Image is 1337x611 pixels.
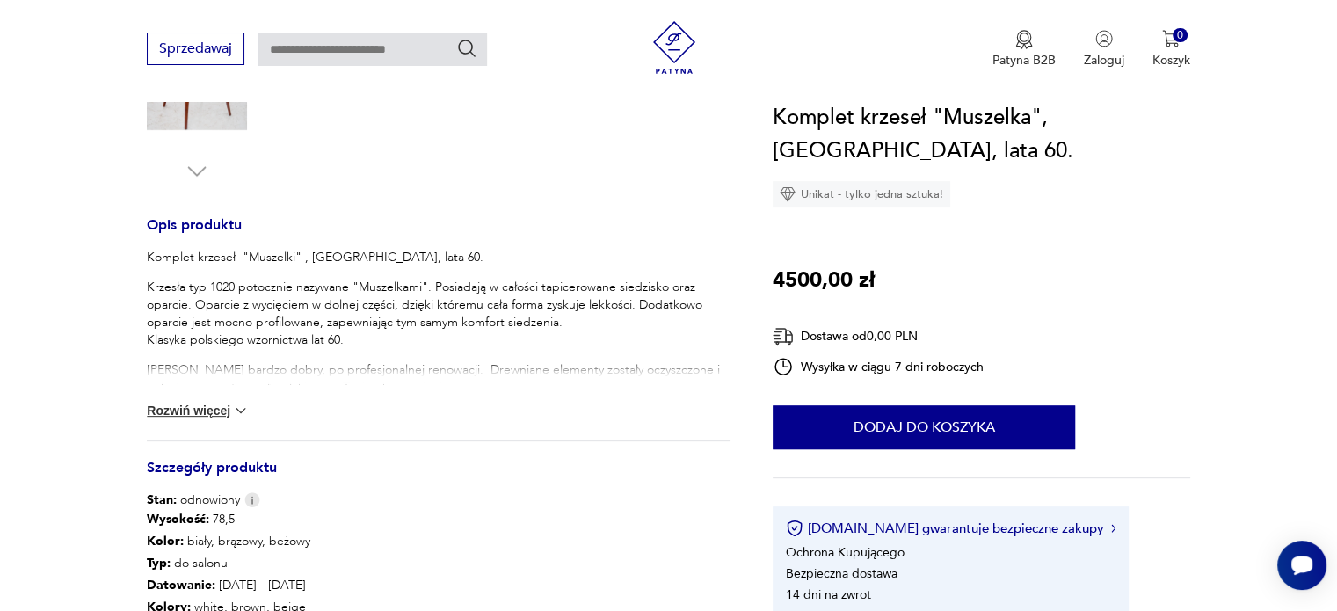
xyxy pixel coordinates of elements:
b: Wysokość : [147,511,209,527]
p: Koszyk [1152,52,1190,69]
img: Ikona diamentu [780,186,796,202]
p: biały, brązowy, beżowy [147,531,444,553]
p: Krzesła typ 1020 potocznie nazywane "Muszelkami". Posiadają w całości tapicerowane siedzisko oraz... [147,279,730,349]
img: chevron down [232,402,250,419]
button: 0Koszyk [1152,30,1190,69]
img: Ikona certyfikatu [786,520,803,537]
button: Dodaj do koszyka [773,405,1075,449]
iframe: Smartsupp widget button [1277,541,1326,590]
h3: Opis produktu [147,220,730,249]
b: Datowanie : [147,577,215,593]
li: 14 dni na zwrot [786,586,871,603]
p: [PERSON_NAME] bardzo dobry, po profesjonalnej renowacji. Drewniane elementy zostały oczyszczone i... [147,361,730,396]
button: Zaloguj [1084,30,1124,69]
div: Dostawa od 0,00 PLN [773,325,984,347]
h1: Komplet krzeseł "Muszelka", [GEOGRAPHIC_DATA], lata 60. [773,101,1190,168]
button: Sprzedawaj [147,33,244,65]
img: Ikona medalu [1015,30,1033,49]
b: Stan: [147,491,177,508]
a: Sprzedawaj [147,44,244,56]
p: Patyna B2B [992,52,1056,69]
b: Kolor: [147,533,184,549]
span: odnowiony [147,491,240,509]
div: 0 [1173,28,1188,43]
button: Szukaj [456,38,477,59]
button: Patyna B2B [992,30,1056,69]
li: Ochrona Kupującego [786,544,905,561]
p: Komplet krzeseł "Muszelki" , [GEOGRAPHIC_DATA], lata 60. [147,249,730,266]
button: Rozwiń więcej [147,402,249,419]
h3: Szczegóły produktu [147,462,730,491]
button: [DOMAIN_NAME] gwarantuje bezpieczne zakupy [786,520,1115,537]
div: Wysyłka w ciągu 7 dni roboczych [773,356,984,377]
p: do salonu [147,553,444,575]
p: 78,5 [147,509,444,531]
img: Info icon [244,492,260,507]
p: 4500,00 zł [773,264,875,297]
div: Unikat - tylko jedna sztuka! [773,181,950,207]
img: Ikona dostawy [773,325,794,347]
p: Zaloguj [1084,52,1124,69]
img: Ikona koszyka [1162,30,1180,47]
p: [DATE] - [DATE] [147,575,444,597]
b: Typ : [147,555,171,571]
li: Bezpieczna dostawa [786,565,897,582]
img: Ikonka użytkownika [1095,30,1113,47]
img: Ikona strzałki w prawo [1111,524,1116,533]
img: Patyna - sklep z meblami i dekoracjami vintage [648,21,701,74]
a: Ikona medaluPatyna B2B [992,30,1056,69]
